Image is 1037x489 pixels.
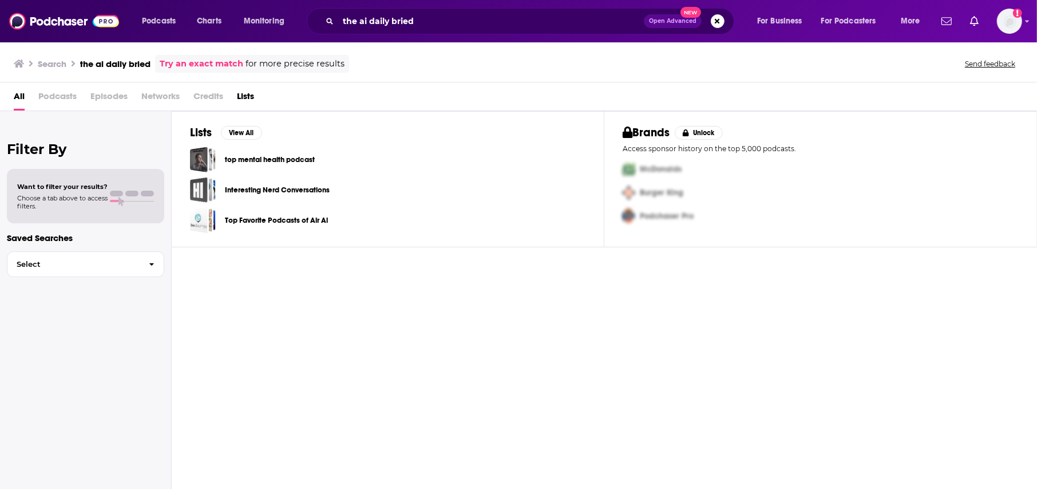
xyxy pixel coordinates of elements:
span: Logged in as aclevenger [997,9,1022,34]
img: First Pro Logo [618,157,640,181]
a: Interesting Nerd Conversations [225,184,330,196]
img: Third Pro Logo [618,204,640,228]
h2: Filter By [7,141,164,157]
img: Second Pro Logo [618,181,640,204]
span: Monitoring [244,13,284,29]
a: Charts [189,12,228,30]
a: top mental health podcast [225,153,315,166]
a: Show notifications dropdown [965,11,983,31]
span: Podcasts [142,13,176,29]
span: McDonalds [640,164,682,174]
span: Want to filter your results? [17,183,108,191]
span: For Podcasters [821,13,876,29]
button: open menu [814,12,893,30]
button: Unlock [675,126,723,140]
span: Open Advanced [649,18,696,24]
button: open menu [134,12,191,30]
span: Choose a tab above to access filters. [17,194,108,210]
p: Saved Searches [7,232,164,243]
span: For Business [757,13,802,29]
a: Try an exact match [160,57,243,70]
span: Select [7,261,140,268]
input: Search podcasts, credits, & more... [338,12,644,30]
span: for more precise results [246,57,345,70]
p: Access sponsor history on the top 5,000 podcasts. [623,144,1018,153]
a: Top Favorite Podcasts of Air Ai [225,214,328,227]
span: More [901,13,920,29]
a: Show notifications dropdown [937,11,956,31]
a: ListsView All [190,125,262,140]
a: Interesting Nerd Conversations [190,177,216,203]
div: Search podcasts, credits, & more... [318,8,745,34]
span: Podcasts [38,87,77,111]
button: Open AdvancedNew [644,14,702,28]
svg: Add a profile image [1013,9,1022,18]
a: Top Favorite Podcasts of Air Ai [190,207,216,233]
h2: Lists [190,125,212,140]
button: Show profile menu [997,9,1022,34]
span: Burger King [640,188,683,198]
span: Podchaser Pro [640,211,694,221]
a: All [14,87,25,111]
button: View All [221,126,262,140]
img: Podchaser - Follow, Share and Rate Podcasts [9,10,119,32]
button: open menu [749,12,817,30]
h3: the ai daily bried [80,58,151,69]
h2: Brands [623,125,670,140]
span: Charts [197,13,221,29]
button: open menu [236,12,299,30]
a: Lists [237,87,254,111]
img: User Profile [997,9,1022,34]
h3: Search [38,58,66,69]
span: Networks [141,87,180,111]
button: Select [7,251,164,277]
span: Episodes [90,87,128,111]
button: open menu [893,12,935,30]
a: top mental health podcast [190,147,216,172]
span: Credits [193,87,223,111]
button: Send feedback [961,59,1019,69]
span: New [680,7,701,18]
